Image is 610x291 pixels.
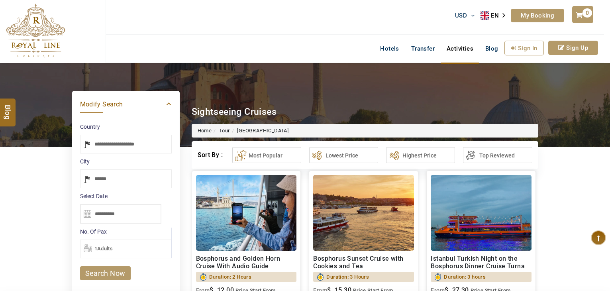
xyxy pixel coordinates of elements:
span: Duration: 3 hours [444,272,486,282]
a: search now [80,266,131,280]
div: Sort By : [198,147,224,163]
button: Top Reviewed [463,147,532,163]
h2: Bosphorus Sunset Cruise with Cookies and Tea [313,255,414,270]
span: Blog [3,104,13,111]
img: 1.jpg [431,175,532,251]
button: Most Popular [232,147,301,163]
a: My Booking [511,9,564,22]
label: No. Of Pax [80,228,171,236]
a: Hotels [374,41,405,57]
a: Tour [219,128,230,134]
span: Duration: 3 Hours [326,272,369,282]
a: Sign In [504,41,544,55]
a: 0 [572,6,593,23]
button: Highest Price [386,147,455,163]
a: Modify Search [80,99,172,109]
span: 0 [583,8,592,18]
a: Sign Up [548,41,598,55]
label: Select Date [80,192,172,200]
li: [GEOGRAPHIC_DATA] [230,127,289,135]
span: Duration: 2 Hours [209,272,252,282]
label: Country [80,123,172,131]
h2: Bosphorus and Golden Horn Cruise With Audio Guide [196,255,297,270]
a: EN [481,10,511,22]
span: USD [455,12,467,19]
h2: Istanbul Turkish Night on the Bosphorus Dinner Cruise Turna [431,255,532,270]
img: Istanbul_Bosphorus_Sunset_Cruise.jpg [313,175,414,251]
a: Activities [441,41,479,57]
a: Transfer [405,41,441,57]
img: 1.jpg [196,175,297,251]
span: 1Adults [94,246,113,252]
a: Blog [479,41,504,57]
img: The Royal Line Holidays [6,4,65,57]
span: Sightseeing Cruises [192,106,277,117]
aside: Language selected: English [481,10,511,22]
span: Blog [485,45,498,52]
button: Lowest Price [309,147,378,163]
label: City [80,157,172,165]
div: Language [481,10,511,22]
a: Home [198,128,212,134]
